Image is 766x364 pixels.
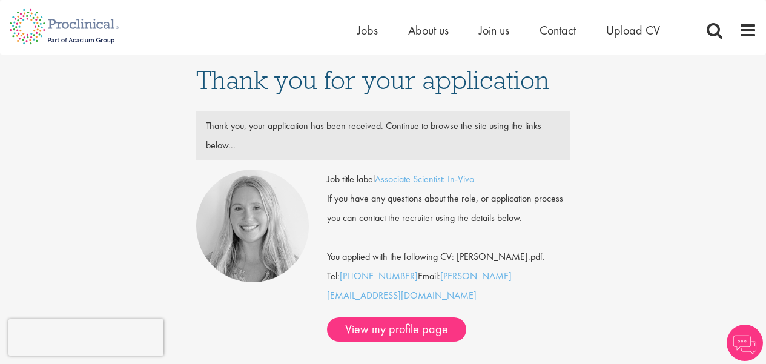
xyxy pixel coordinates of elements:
[318,189,579,228] div: If you have any questions about the role, or application process you can contact the recruiter us...
[327,317,466,342] a: View my profile page
[196,170,309,282] img: Shannon Briggs
[727,325,763,361] img: Chatbot
[196,64,549,96] span: Thank you for your application
[318,170,579,189] div: Job title label
[357,22,378,38] a: Jobs
[540,22,576,38] a: Contact
[479,22,509,38] a: Join us
[606,22,660,38] a: Upload CV
[327,170,570,342] div: Tel: Email:
[197,116,570,155] div: Thank you, your application has been received. Continue to browse the site using the links below...
[8,319,163,356] iframe: reCAPTCHA
[340,270,418,282] a: [PHONE_NUMBER]
[318,228,579,266] div: You applied with the following CV: [PERSON_NAME].pdf.
[408,22,449,38] a: About us
[375,173,474,185] a: Associate Scientist: In-Vivo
